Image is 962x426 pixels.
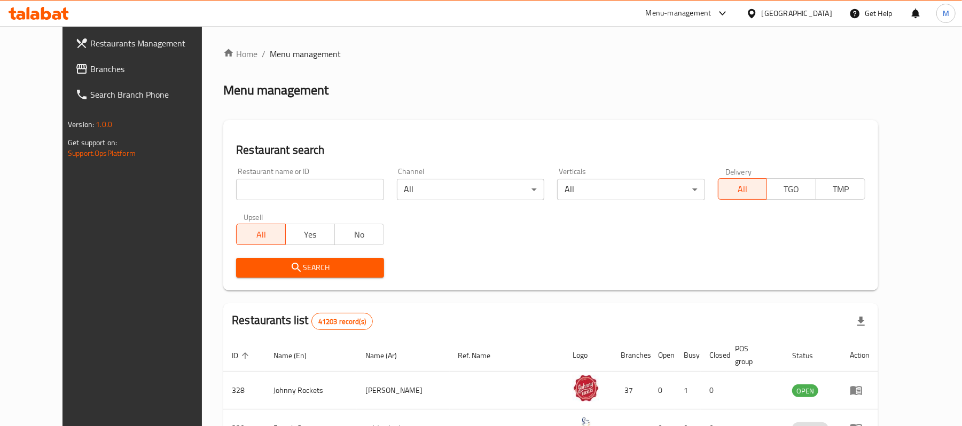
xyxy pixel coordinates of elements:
[725,168,752,175] label: Delivery
[701,372,726,409] td: 0
[241,227,281,242] span: All
[245,261,375,274] span: Search
[67,82,223,107] a: Search Branch Phone
[232,349,252,362] span: ID
[792,384,818,397] div: OPEN
[762,7,832,19] div: [GEOGRAPHIC_DATA]
[357,372,450,409] td: [PERSON_NAME]
[646,7,711,20] div: Menu-management
[650,339,675,372] th: Open
[67,56,223,82] a: Branches
[723,182,763,197] span: All
[564,339,612,372] th: Logo
[557,179,705,200] div: All
[223,48,878,60] nav: breadcrumb
[90,88,215,101] span: Search Branch Phone
[612,372,650,409] td: 37
[244,213,263,220] label: Upsell
[675,339,701,372] th: Busy
[701,339,726,372] th: Closed
[339,227,380,242] span: No
[650,372,675,409] td: 0
[458,349,505,362] span: Ref. Name
[265,372,357,409] td: Johnny Rockets
[943,7,949,19] span: M
[771,182,812,197] span: TGO
[612,339,650,372] th: Branches
[311,313,373,330] div: Total records count
[90,62,215,75] span: Branches
[735,342,771,368] span: POS group
[675,372,701,409] td: 1
[236,142,865,158] h2: Restaurant search
[397,179,544,200] div: All
[96,117,112,131] span: 1.0.0
[236,224,286,245] button: All
[718,178,768,200] button: All
[767,178,816,200] button: TGO
[312,317,372,327] span: 41203 record(s)
[285,224,335,245] button: Yes
[236,258,384,278] button: Search
[365,349,411,362] span: Name (Ar)
[792,385,818,397] span: OPEN
[573,375,599,401] img: Johnny Rockets
[841,339,878,372] th: Action
[223,372,265,409] td: 328
[90,37,215,50] span: Restaurants Management
[334,224,384,245] button: No
[792,349,827,362] span: Status
[68,146,136,160] a: Support.OpsPlatform
[236,179,384,200] input: Search for restaurant name or ID..
[223,82,329,99] h2: Menu management
[290,227,331,242] span: Yes
[273,349,320,362] span: Name (En)
[850,384,870,397] div: Menu
[262,48,265,60] li: /
[223,48,257,60] a: Home
[232,312,373,330] h2: Restaurants list
[68,136,117,149] span: Get support on:
[68,117,94,131] span: Version:
[816,178,865,200] button: TMP
[820,182,861,197] span: TMP
[270,48,341,60] span: Menu management
[848,309,874,334] div: Export file
[67,30,223,56] a: Restaurants Management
